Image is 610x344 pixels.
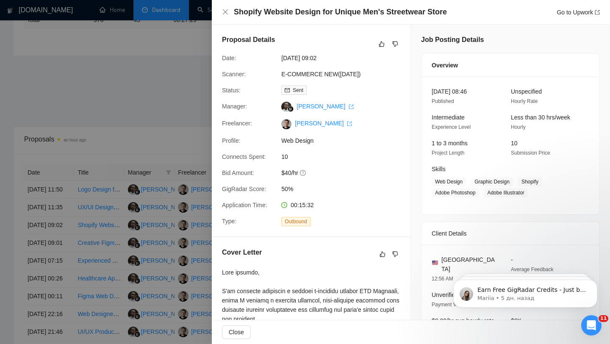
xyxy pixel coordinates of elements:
span: Connects Spent: [222,153,266,160]
span: 10 [281,152,408,161]
a: E-COMMERCE NEW([DATE]) [281,71,360,78]
span: Intermediate [432,114,465,121]
span: Overview [432,61,458,70]
span: - [511,256,513,263]
div: Client Details [432,222,589,245]
span: like [380,251,385,258]
button: dislike [390,39,400,49]
span: GigRadar Score: [222,186,266,192]
span: Unspecified [511,88,542,95]
span: Web Design [281,136,408,145]
span: Bid Amount: [222,169,254,176]
span: Date: [222,55,236,61]
span: Scanner: [222,71,246,78]
span: Freelancer: [222,120,252,127]
h5: Job Posting Details [421,35,484,45]
span: Application Time: [222,202,267,208]
span: clock-circle [281,202,287,208]
span: 00:15:32 [291,202,314,208]
span: export [595,10,600,15]
span: export [349,104,354,109]
span: Graphic Design [471,177,513,186]
h5: Proposal Details [222,35,275,45]
span: $0.00/hr avg hourly rate paid [432,317,494,333]
img: gigradar-bm.png [288,106,294,112]
span: [DATE] 08:46 [432,88,467,95]
span: like [379,41,385,47]
span: $40/hr [281,168,408,178]
span: Skills [432,166,446,172]
span: Project Length [432,150,464,156]
span: Hourly Rate [511,98,538,104]
span: Shopify [518,177,542,186]
span: 12:56 AM [432,276,453,282]
span: 10 [511,140,518,147]
span: Experience Level [432,124,471,130]
button: like [377,39,387,49]
span: [DATE] 09:02 [281,53,408,63]
button: Close [222,8,229,16]
img: c1NybDqS-x1OPvS-FpIU5_-KJHAbNbWAiAC3cbJUHD0KSEqtqjcGy8RJyS0QCWXZfp [281,119,291,129]
span: Status: [222,87,241,94]
span: Payment Verification [432,302,478,308]
span: Published [432,98,454,104]
button: dislike [390,249,400,259]
span: dislike [392,41,398,47]
span: Hourly [511,124,526,130]
button: Close [222,325,251,339]
h5: Cover Letter [222,247,262,258]
span: close [222,8,229,15]
span: Web Design [432,177,466,186]
span: 50% [281,184,408,194]
span: Outbound [281,217,311,226]
span: Submission Price [511,150,550,156]
span: Less than 30 hrs/week [511,114,570,121]
iframe: Intercom live chat [581,315,602,336]
span: Type: [222,218,236,225]
span: Manager: [222,103,247,110]
button: like [377,249,388,259]
span: 11 [599,315,608,322]
span: export [347,121,352,126]
span: Sent [293,87,303,93]
span: mail [285,88,290,93]
span: Adobe Photoshop [432,188,479,197]
h4: Shopify Website Design for Unique Men's Streetwear Store [234,7,447,17]
span: Adobe Illustrator [484,188,527,197]
span: Profile: [222,137,241,144]
span: Close [229,327,244,337]
iframe: Intercom notifications сообщение [441,262,610,321]
a: [PERSON_NAME] export [295,120,352,127]
img: 🇺🇸 [432,260,438,266]
span: 1 to 3 months [432,140,468,147]
a: Go to Upworkexport [557,9,600,16]
span: [GEOGRAPHIC_DATA] [441,255,497,274]
span: question-circle [300,169,307,176]
span: Unverified [432,291,458,298]
a: [PERSON_NAME] export [297,103,354,110]
span: dislike [392,251,398,258]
